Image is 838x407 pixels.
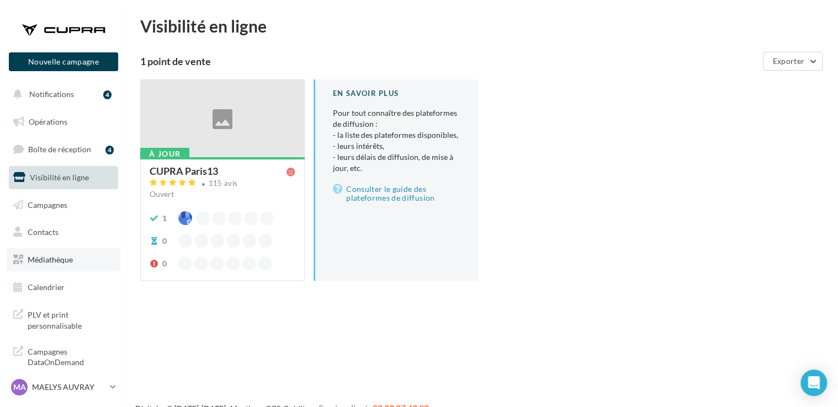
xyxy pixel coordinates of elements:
a: Calendrier [7,276,120,299]
a: MA MAELYS AUVRAY [9,377,118,398]
button: Exporter [763,52,823,71]
span: MA [13,382,26,393]
a: Campagnes DataOnDemand [7,340,120,372]
div: 4 [103,90,112,99]
div: En savoir plus [333,88,460,99]
a: Consulter le guide des plateformes de diffusion [333,183,460,205]
span: Notifications [29,89,74,99]
a: Opérations [7,110,120,133]
span: Campagnes [28,200,67,209]
li: - la liste des plateformes disponibles, [333,130,460,141]
span: PLV et print personnalisable [28,307,114,331]
a: PLV et print personnalisable [7,303,120,335]
li: - leurs délais de diffusion, de mise à jour, etc. [333,152,460,174]
span: Calendrier [28,282,65,292]
p: MAELYS AUVRAY [32,382,105,393]
div: 115 avis [209,180,238,187]
a: Médiathèque [7,248,120,271]
div: Visibilité en ligne [140,18,825,34]
button: Nouvelle campagne [9,52,118,71]
a: Visibilité en ligne [7,166,120,189]
a: Contacts [7,221,120,244]
span: Boîte de réception [28,144,91,154]
div: CUPRA Paris13 [150,166,218,176]
a: Campagnes [7,194,120,217]
a: Boîte de réception4 [7,137,120,161]
div: 4 [105,146,114,154]
span: Opérations [29,117,67,126]
span: Contacts [28,227,59,237]
button: Notifications 4 [7,83,116,106]
span: Ouvert [150,189,174,199]
div: 0 [162,258,167,269]
div: 1 [162,213,167,224]
span: Médiathèque [28,255,73,264]
div: Open Intercom Messenger [800,369,827,396]
li: - leurs intérêts, [333,141,460,152]
div: 1 point de vente [140,56,759,66]
span: Exporter [772,56,804,66]
div: 0 [162,235,167,247]
span: Visibilité en ligne [30,173,89,182]
span: Campagnes DataOnDemand [28,344,114,368]
div: À jour [140,148,189,160]
a: 115 avis [150,178,295,191]
p: Pour tout connaître des plateformes de diffusion : [333,108,460,174]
